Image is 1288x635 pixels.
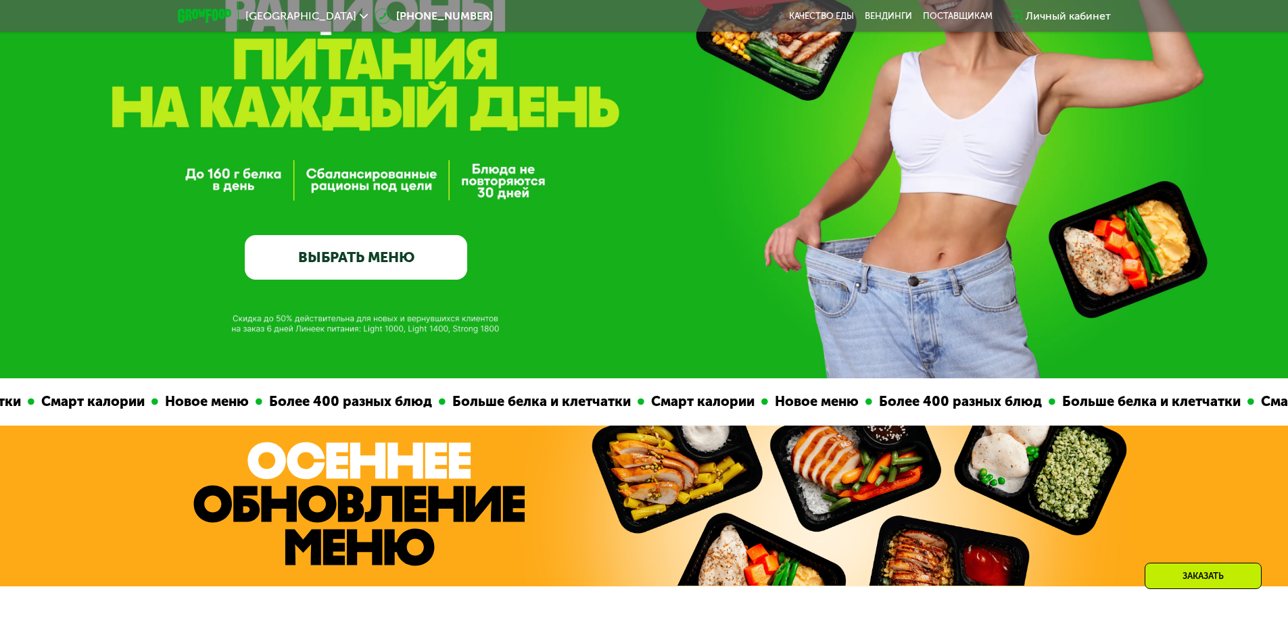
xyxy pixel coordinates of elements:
[24,391,141,412] div: Смарт калории
[865,11,912,22] a: Вендинги
[1045,391,1237,412] div: Больше белка и клетчатки
[634,391,750,412] div: Смарт калории
[1026,8,1111,24] div: Личный кабинет
[789,11,854,22] a: Качество еды
[861,391,1038,412] div: Более 400 разных блюд
[1145,563,1262,589] div: Заказать
[245,11,356,22] span: [GEOGRAPHIC_DATA]
[435,391,627,412] div: Больше белка и клетчатки
[147,391,245,412] div: Новое меню
[757,391,855,412] div: Новое меню
[245,235,467,280] a: ВЫБРАТЬ МЕНЮ
[375,8,493,24] a: [PHONE_NUMBER]
[252,391,428,412] div: Более 400 разных блюд
[923,11,993,22] div: поставщикам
